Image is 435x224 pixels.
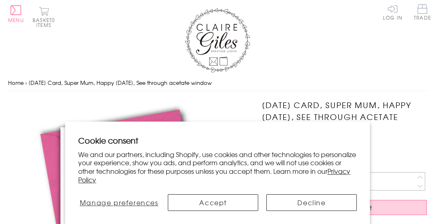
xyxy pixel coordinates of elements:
span: Menu [8,16,24,24]
a: Trade [414,4,431,22]
span: 0 items [36,16,55,29]
span: Manage preferences [80,197,158,207]
a: Log In [383,4,402,20]
a: Privacy Policy [78,166,350,184]
p: We and our partners, including Shopify, use cookies and other technologies to personalize your ex... [78,150,357,184]
span: [DATE] Card, Super Mum, Happy [DATE], See through acetate window [29,79,212,86]
span: › [25,79,27,86]
h2: Cookie consent [78,135,357,146]
button: Menu [8,5,24,22]
button: Manage preferences [78,194,160,211]
img: Claire Giles Greetings Cards [185,8,250,73]
h1: [DATE] Card, Super Mum, Happy [DATE], See through acetate window [262,99,427,134]
button: Accept [168,194,258,211]
a: Home [8,79,24,86]
span: Trade [414,4,431,20]
nav: breadcrumbs [8,75,427,91]
button: Basket0 items [33,7,55,27]
button: Decline [266,194,357,211]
